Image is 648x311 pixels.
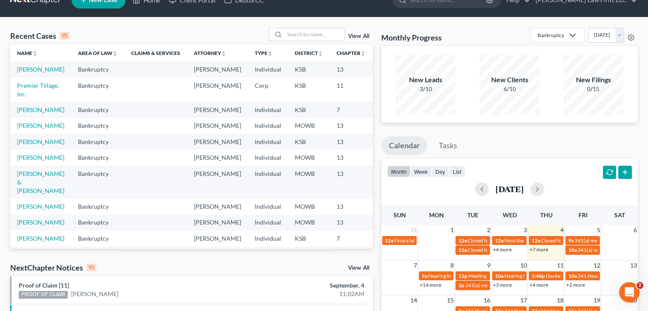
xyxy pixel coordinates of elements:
span: 9a [568,237,573,244]
a: [PERSON_NAME] [17,235,64,242]
span: Closed for [PERSON_NAME][GEOGRAPHIC_DATA] [467,247,583,253]
td: Individual [248,215,288,230]
div: PROOF OF CLAIM [19,291,68,299]
i: unfold_more [32,51,37,56]
div: 11:02AM [255,290,364,298]
span: 6 [633,225,638,235]
span: Most Recent Plan Confirmation for [PERSON_NAME] [504,237,622,244]
td: Corp [248,78,288,102]
a: [PERSON_NAME] [17,154,64,161]
td: 7 [330,102,372,118]
td: [PERSON_NAME] [187,215,248,230]
span: Closed for [PERSON_NAME] [467,237,531,244]
td: 7 [330,230,372,246]
td: [PERSON_NAME] [187,230,248,246]
a: [PERSON_NAME] [17,66,64,73]
span: 8 [449,260,454,271]
a: Chapterunfold_more [337,50,366,56]
span: Tue [467,211,478,219]
td: Bankruptcy [71,247,124,262]
td: 11 [330,78,372,102]
span: 1:46p [531,273,544,279]
td: KSB [288,134,330,150]
td: 13 [330,247,372,262]
td: KSB [288,78,330,102]
a: [PERSON_NAME] [17,203,64,210]
a: +7 more [529,246,548,253]
td: Bankruptcy [71,134,124,150]
div: September, 4 [255,281,364,290]
div: Bankruptcy [538,32,564,39]
button: day [432,166,449,177]
div: 10 [86,264,96,271]
td: [PERSON_NAME] [187,102,248,118]
a: +4 more [492,246,511,253]
td: [PERSON_NAME] [187,78,248,102]
span: 3 [522,225,527,235]
a: [PERSON_NAME] [17,219,64,226]
td: MOWB [288,118,330,134]
td: Individual [248,199,288,214]
span: 10a [568,273,576,279]
span: 12a [385,237,393,244]
a: +2 more [566,282,585,288]
td: MOWB [288,150,330,165]
td: Bankruptcy [71,78,124,102]
span: 5 [596,225,601,235]
span: Mon [429,211,444,219]
div: 15 [60,32,69,40]
input: Search by name... [285,28,344,40]
div: New Clients [480,75,539,85]
td: 13 [330,215,372,230]
span: 7 [412,260,418,271]
span: 1 [449,225,454,235]
span: 10a [495,273,503,279]
a: Proof of Claim [11] [19,282,69,289]
td: Bankruptcy [71,230,124,246]
td: [PERSON_NAME] [187,61,248,77]
span: 2 [486,225,491,235]
span: 15 [446,295,454,305]
i: unfold_more [318,51,323,56]
th: Claims & Services [124,44,187,61]
span: 2p [458,282,464,288]
span: Sun [393,211,406,219]
span: 17 [519,295,527,305]
a: +3 more [492,282,511,288]
td: 13 [330,150,372,165]
span: Closed for [PERSON_NAME] [541,237,605,244]
span: 12p [458,273,467,279]
td: Bankruptcy [71,102,124,118]
div: Recent Cases [10,31,69,41]
span: Wed [502,211,516,219]
span: Meeting for [PERSON_NAME] [468,273,535,279]
span: 341(a) meeting for [PERSON_NAME] [465,282,547,288]
td: Bankruptcy [71,118,124,134]
span: 9a [421,273,427,279]
a: Area of Lawunfold_more [78,50,118,56]
span: 4 [559,225,564,235]
i: unfold_more [112,51,118,56]
button: month [387,166,410,177]
span: 11 [556,260,564,271]
td: KSB [288,102,330,118]
a: +4 more [529,282,548,288]
td: 25-20990 [372,61,439,77]
td: Individual [248,118,288,134]
td: 13 [330,166,372,199]
td: 25-20314 [372,78,439,102]
span: 12a [458,247,467,253]
span: 12a [495,237,503,244]
td: [PERSON_NAME] [187,134,248,150]
td: MOWB [288,247,330,262]
div: NextChapter Notices [10,262,96,273]
div: 0/15 [564,85,623,93]
a: Tasks [431,136,465,155]
td: Bankruptcy [71,61,124,77]
div: 3/10 [396,85,455,93]
i: unfold_more [360,51,366,56]
i: unfold_more [221,51,226,56]
a: [PERSON_NAME] [17,138,64,145]
a: +14 more [419,282,441,288]
div: 6/10 [480,85,539,93]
